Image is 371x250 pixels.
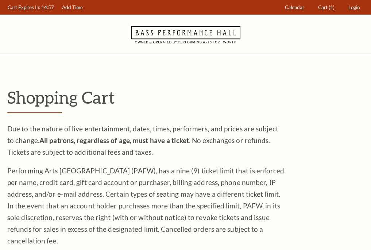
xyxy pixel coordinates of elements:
[59,0,86,15] a: Add Time
[329,4,335,10] span: (1)
[7,165,285,247] p: Performing Arts [GEOGRAPHIC_DATA] (PAFW), has a nine (9) ticket limit that is enforced per name, ...
[8,4,40,10] span: Cart Expires In:
[41,4,54,10] span: 14:57
[315,0,338,15] a: Cart (1)
[39,136,189,145] strong: All patrons, regardless of age, must have a ticket
[345,0,363,15] a: Login
[7,124,278,156] span: Due to the nature of live entertainment, dates, times, performers, and prices are subject to chan...
[285,4,304,10] span: Calendar
[318,4,328,10] span: Cart
[7,88,364,107] p: Shopping Cart
[282,0,308,15] a: Calendar
[348,4,360,10] span: Login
